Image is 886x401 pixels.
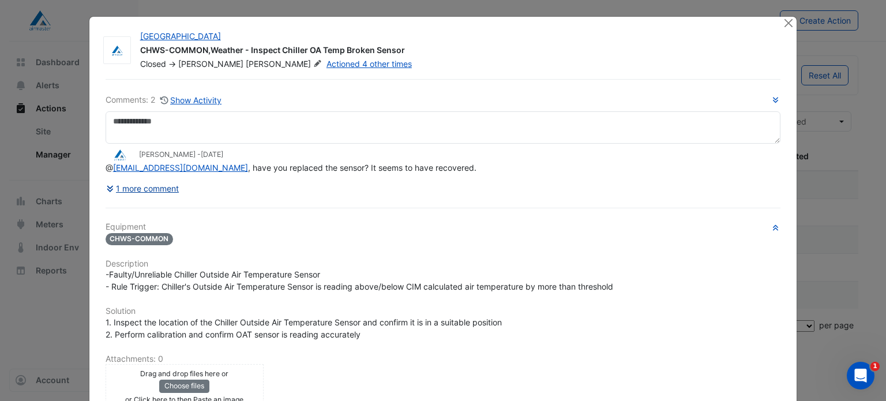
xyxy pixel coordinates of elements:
[201,150,223,159] span: 2024-10-11 13:23:37
[160,93,223,107] button: Show Activity
[782,17,794,29] button: Close
[326,59,412,69] a: Actioned 4 other times
[178,59,243,69] span: [PERSON_NAME]
[106,149,134,162] img: Airmaster Australia
[246,58,324,70] span: [PERSON_NAME]
[140,31,221,41] a: [GEOGRAPHIC_DATA]
[106,354,781,364] h6: Attachments: 0
[168,59,176,69] span: ->
[106,178,180,198] button: 1 more comment
[106,93,223,107] div: Comments: 2
[106,269,613,291] span: -Faulty/Unreliable Chiller Outside Air Temperature Sensor - Rule Trigger: Chiller's Outside Air T...
[113,163,248,173] a: [EMAIL_ADDRESS][DOMAIN_NAME]
[140,369,228,378] small: Drag and drop files here or
[140,44,769,58] div: CHWS-COMMON,Weather - Inspect Chiller OA Temp Broken Sensor
[106,163,476,173] span: @ , have you replaced the sensor? It seems to have recovered.
[106,259,781,269] h6: Description
[106,306,781,316] h6: Solution
[106,233,174,245] span: CHWS-COMMON
[106,317,502,339] span: 1. Inspect the location of the Chiller Outside Air Temperature Sensor and confirm it is in a suit...
[159,380,209,392] button: Choose files
[140,59,166,69] span: Closed
[104,45,130,57] img: Airmaster Australia
[847,362,874,389] iframe: Intercom live chat
[139,149,223,160] small: [PERSON_NAME] -
[870,362,880,371] span: 1
[106,222,781,232] h6: Equipment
